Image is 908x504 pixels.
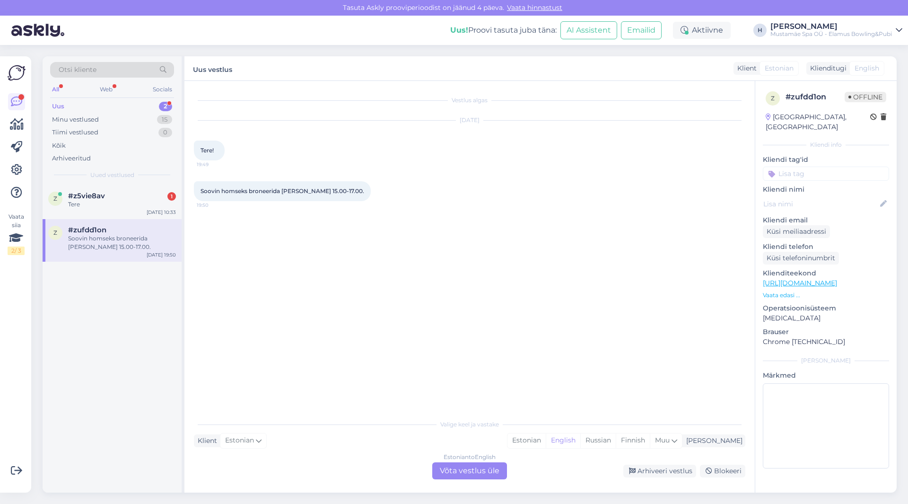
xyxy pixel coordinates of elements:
div: Russian [580,433,616,448]
input: Lisa nimi [763,199,878,209]
div: Estonian to English [444,453,496,461]
p: Märkmed [763,371,889,380]
p: Vaata edasi ... [763,291,889,300]
span: Soovin homseks broneerida [PERSON_NAME] 15.00-17.00. [201,187,364,195]
span: Estonian [225,435,254,446]
div: Web [98,83,114,96]
div: [PERSON_NAME] [682,436,742,446]
div: Klienditugi [806,63,847,73]
p: Kliendi email [763,215,889,225]
span: Offline [845,92,886,102]
div: [DATE] 19:50 [147,251,176,258]
div: 0 [158,128,172,137]
div: [DATE] 10:33 [147,209,176,216]
div: Aktiivne [673,22,731,39]
div: Socials [151,83,174,96]
div: Blokeeri [700,465,745,477]
div: Proovi tasuta juba täna: [450,25,557,36]
p: Kliendi tag'id [763,155,889,165]
div: Küsi telefoninumbrit [763,252,839,265]
span: Tere! [201,147,214,154]
div: Estonian [507,433,546,448]
div: 15 [157,115,172,124]
div: Vaata siia [8,212,25,255]
input: Lisa tag [763,167,889,181]
span: Otsi kliente [59,65,96,75]
div: Vestlus algas [194,96,745,105]
p: Kliendi telefon [763,242,889,252]
div: Tiimi vestlused [52,128,98,137]
span: 19:49 [197,161,232,168]
div: [GEOGRAPHIC_DATA], [GEOGRAPHIC_DATA] [766,112,870,132]
span: Estonian [765,63,794,73]
div: Valige keel ja vastake [194,420,745,429]
div: Kõik [52,141,66,150]
div: Tere [68,200,176,209]
div: English [546,433,580,448]
img: Askly Logo [8,64,26,82]
div: Kliendi info [763,141,889,149]
div: Arhiveeri vestlus [623,465,696,477]
span: 19:50 [197,202,232,209]
div: Mustamäe Spa OÜ - Elamus Bowling&Pubi [770,30,892,38]
span: Muu [655,436,670,444]
a: [URL][DOMAIN_NAME] [763,279,837,287]
div: 2 [159,102,172,111]
p: Brauser [763,327,889,337]
div: 2 / 3 [8,247,25,255]
label: Uus vestlus [193,62,232,75]
div: [PERSON_NAME] [770,23,892,30]
div: 1 [167,192,176,201]
a: Vaata hinnastust [504,3,565,12]
div: Arhiveeritud [52,154,91,163]
p: Chrome [TECHNICAL_ID] [763,337,889,347]
div: All [50,83,61,96]
div: Küsi meiliaadressi [763,225,830,238]
div: Finnish [616,433,650,448]
div: Klient [194,436,217,446]
div: [DATE] [194,116,745,124]
div: Võta vestlus üle [432,462,507,479]
button: Emailid [621,21,662,39]
p: Operatsioonisüsteem [763,303,889,313]
div: Klient [733,63,757,73]
p: Klienditeekond [763,268,889,278]
b: Uus! [450,26,468,35]
div: Uus [52,102,64,111]
span: z [771,95,775,102]
a: [PERSON_NAME]Mustamäe Spa OÜ - Elamus Bowling&Pubi [770,23,902,38]
span: Uued vestlused [90,171,134,179]
p: Kliendi nimi [763,185,889,195]
div: # zufdd1on [786,91,845,103]
span: z [53,195,57,202]
div: Minu vestlused [52,115,99,124]
button: AI Assistent [560,21,617,39]
p: [MEDICAL_DATA] [763,313,889,323]
span: #zufdd1on [68,226,106,234]
div: Soovin homseks broneerida [PERSON_NAME] 15.00-17.00. [68,234,176,251]
span: English [855,63,879,73]
span: z [53,229,57,236]
div: H [753,24,767,37]
div: [PERSON_NAME] [763,356,889,365]
span: #z5vie8av [68,192,105,200]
